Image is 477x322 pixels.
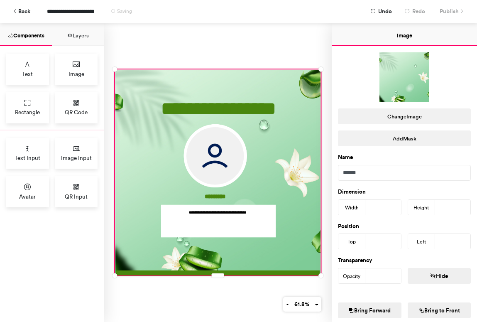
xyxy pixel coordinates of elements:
button: 61.8% [291,297,312,312]
button: ChangeImage [338,108,471,124]
button: Undo [366,4,396,19]
span: Image [68,70,84,78]
button: - [283,297,291,312]
button: + [312,297,321,312]
div: Opacity [338,268,365,284]
div: Height [408,200,435,216]
img: Avatar [186,127,244,184]
button: Hide [408,268,471,284]
span: QR Input [65,192,88,201]
span: Text [22,70,33,78]
button: AddMask [338,130,471,146]
span: QR Code [65,108,88,116]
label: Name [338,153,353,162]
span: Text Input [15,154,40,162]
div: Width [338,200,365,216]
button: Back [8,4,34,19]
iframe: Drift Widget Chat Controller [435,280,467,312]
label: Dimension [338,188,366,196]
button: Bring Forward [338,302,401,318]
span: Image Input [61,154,92,162]
button: Layers [52,23,104,46]
label: Position [338,222,359,231]
label: Transparency [338,256,372,265]
div: Left [408,234,435,250]
div: Top [338,234,365,250]
span: Avatar [19,192,36,201]
button: Image [332,23,477,46]
span: Undo [378,4,392,19]
button: Bring to Front [408,302,471,318]
span: Saving [117,8,132,14]
span: Rectangle [15,108,40,116]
